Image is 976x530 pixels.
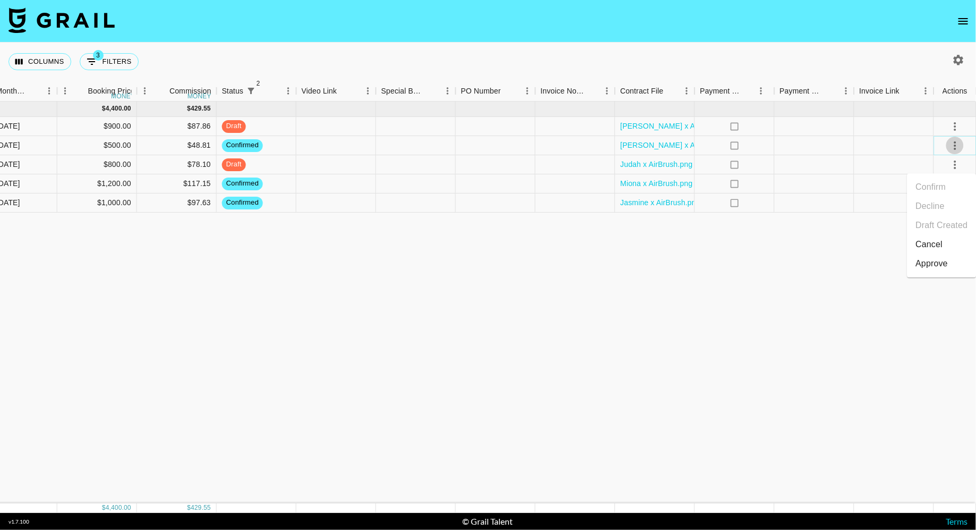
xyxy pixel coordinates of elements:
[57,117,137,136] div: $900.00
[899,83,914,98] button: Sort
[57,174,137,194] div: $1,200.00
[838,83,854,99] button: Menu
[88,81,135,102] div: Booking Price
[780,81,824,102] div: Payment Sent Date
[953,11,974,32] button: open drawer
[137,117,217,136] div: $87.86
[679,83,695,99] button: Menu
[461,81,501,102] div: PO Number
[188,503,191,512] div: $
[599,83,615,99] button: Menu
[243,83,258,98] button: Show filters
[57,194,137,213] div: $1,000.00
[217,81,296,102] div: Status
[188,93,211,99] div: money
[854,81,934,102] div: Invoice Link
[137,194,217,213] div: $97.63
[440,83,456,99] button: Menu
[775,81,854,102] div: Payment Sent Date
[621,197,700,208] a: Jasmine x AirBrush.png
[222,121,246,131] span: draft
[155,83,169,98] button: Sort
[93,50,104,61] span: 3
[106,104,131,113] div: 4,400.00
[222,140,263,150] span: confirmed
[258,83,273,98] button: Sort
[541,81,584,102] div: Invoice Notes
[425,83,440,98] button: Sort
[664,83,678,98] button: Sort
[536,81,615,102] div: Invoice Notes
[918,83,934,99] button: Menu
[946,137,964,155] button: select merge strategy
[621,81,664,102] div: Contract File
[700,81,742,102] div: Payment Sent
[222,159,246,170] span: draft
[281,83,296,99] button: Menu
[9,53,71,70] button: Select columns
[137,83,153,99] button: Menu
[137,174,217,194] div: $117.15
[946,117,964,136] button: select merge strategy
[462,516,513,527] div: © Grail Talent
[360,83,376,99] button: Menu
[27,83,41,98] button: Sort
[695,81,775,102] div: Payment Sent
[824,83,838,98] button: Sort
[621,159,693,170] a: Judah x AirBrush.png
[57,83,73,99] button: Menu
[9,518,29,525] div: v 1.7.100
[191,503,211,512] div: 429.55
[381,81,425,102] div: Special Booking Type
[137,136,217,155] div: $48.81
[188,104,191,113] div: $
[916,257,948,270] div: Approve
[222,179,263,189] span: confirmed
[102,104,106,113] div: $
[376,81,456,102] div: Special Booking Type
[57,155,137,174] div: $800.00
[9,7,115,33] img: Grail Talent
[621,140,734,150] a: [PERSON_NAME] x AirBrush.png
[946,156,964,174] button: select merge strategy
[337,83,352,98] button: Sort
[106,503,131,512] div: 4,400.00
[621,178,693,189] a: Miona x AirBrush.png
[753,83,769,99] button: Menu
[621,121,734,131] a: [PERSON_NAME] x AirBrush.png
[253,78,264,89] span: 2
[222,198,263,208] span: confirmed
[243,83,258,98] div: 2 active filters
[111,93,135,99] div: money
[501,83,516,98] button: Sort
[41,83,57,99] button: Menu
[943,81,967,102] div: Actions
[742,83,757,98] button: Sort
[946,516,967,526] a: Terms
[57,136,137,155] div: $500.00
[102,503,106,512] div: $
[615,81,695,102] div: Contract File
[73,83,88,98] button: Sort
[169,81,211,102] div: Commission
[137,155,217,174] div: $78.10
[584,83,599,98] button: Sort
[191,104,211,113] div: 429.55
[860,81,900,102] div: Invoice Link
[302,81,337,102] div: Video Link
[296,81,376,102] div: Video Link
[456,81,536,102] div: PO Number
[222,81,244,102] div: Status
[520,83,536,99] button: Menu
[80,53,139,70] button: Show filters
